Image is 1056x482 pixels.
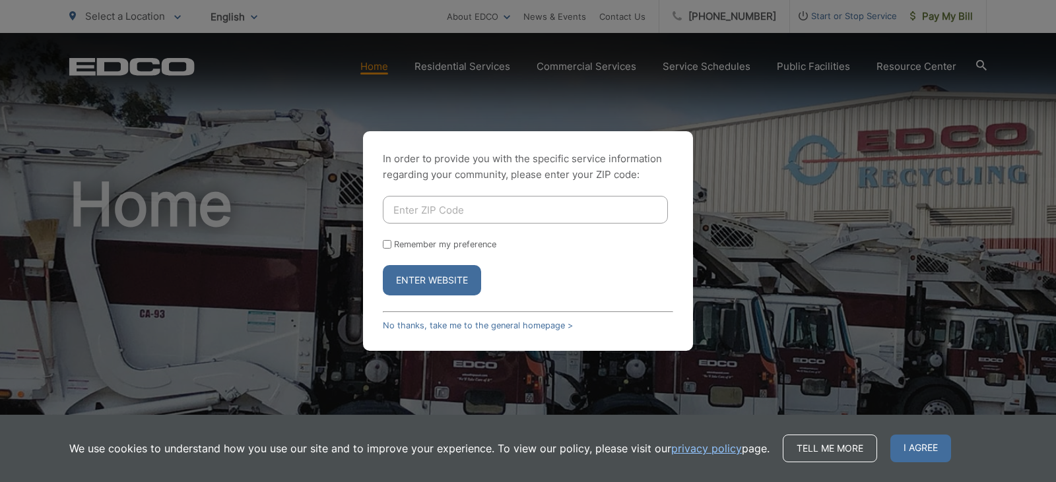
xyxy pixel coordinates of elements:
a: No thanks, take me to the general homepage > [383,320,573,330]
label: Remember my preference [394,239,496,249]
p: We use cookies to understand how you use our site and to improve your experience. To view our pol... [69,440,770,456]
a: Tell me more [783,435,877,462]
p: In order to provide you with the specific service information regarding your community, please en... [383,151,673,183]
span: I agree [890,435,951,462]
a: privacy policy [671,440,742,456]
input: Enter ZIP Code [383,196,668,224]
button: Enter Website [383,265,481,295]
